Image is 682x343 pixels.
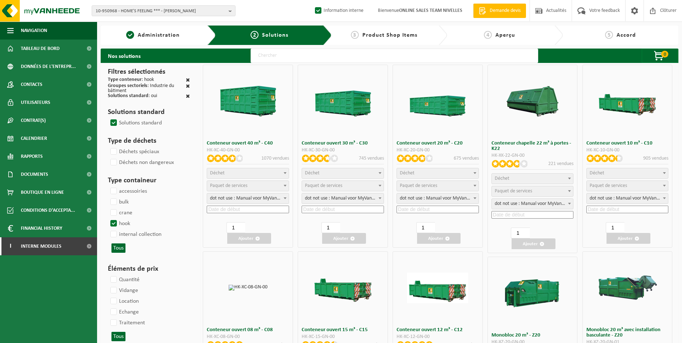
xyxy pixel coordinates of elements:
[302,141,384,146] h3: Conteneur ouvert 30 m³ - C30
[109,317,145,328] label: Traitement
[227,233,271,244] button: Ajouter
[21,201,75,219] span: Conditions d'accepta...
[109,157,174,168] label: Déchets non dangereux
[221,31,317,40] a: 2Solutions
[399,8,462,13] strong: ONLINE SALES TEAM NIVELLES
[108,77,142,82] span: Type conteneur
[21,183,64,201] span: Boutique en ligne
[109,118,162,128] label: Solutions standard
[495,188,532,194] span: Paquet de services
[321,222,340,233] input: 1
[590,170,604,176] span: Déchet
[397,148,479,153] div: HK-XC-20-GN-00
[400,183,437,188] span: Paquet de services
[511,228,530,238] input: 1
[597,86,658,116] img: HK-XC-10-GN-00
[108,83,147,88] span: Groupes sectoriels
[305,183,342,188] span: Paquet de services
[313,5,363,16] label: Information interne
[210,170,225,176] span: Déchet
[108,77,154,83] div: : hook
[548,160,573,168] p: 221 vendues
[397,206,479,213] input: Date de début
[21,237,61,255] span: Interne modules
[101,49,148,63] h2: Nos solutions
[606,222,624,233] input: 1
[661,51,668,58] span: 0
[586,141,669,146] h3: Conteneur ouvert 10 m³ - C10
[111,243,125,253] button: Tous
[473,4,526,18] a: Demande devis
[302,193,384,203] span: dot not use : Manual voor MyVanheede
[226,222,245,233] input: 1
[109,307,139,317] label: Echange
[302,334,384,339] div: HK-XC-15-GN-00
[109,274,139,285] label: Quantité
[397,193,479,204] span: dot not use : Manual voor MyVanheede
[400,170,415,176] span: Déchet
[109,296,139,307] label: Location
[335,31,433,40] a: 3Product Shop Items
[642,49,678,63] button: 0
[21,219,62,237] span: Financial History
[108,67,190,77] h3: Filtres sélectionnés
[111,332,125,341] button: Tous
[362,32,417,38] span: Product Shop Items
[397,334,479,339] div: HK-XC-12-GN-00
[109,285,138,296] label: Vidange
[416,222,435,233] input: 1
[302,148,384,153] div: HK-XC-30-GN-00
[359,155,384,162] p: 745 vendues
[261,155,289,162] p: 1070 vendues
[397,327,479,333] h3: Conteneur ouvert 12 m³ - C12
[207,141,289,146] h3: Conteneur ouvert 40 m³ - C40
[207,193,289,204] span: dot not use : Manual voor MyVanheede
[586,148,669,153] div: HK-XC-10-GN-00
[586,327,669,338] h3: Monobloc 20 m³ avec installation basculante - Z20
[586,206,669,213] input: Date de début
[21,147,43,165] span: Rapports
[302,206,384,213] input: Date de début
[251,31,258,39] span: 2
[21,58,76,76] span: Données de l'entrepr...
[322,233,366,244] button: Ajouter
[567,31,675,40] a: 5Accord
[643,155,668,162] p: 905 vendues
[108,93,148,99] span: Solutions standard
[207,334,289,339] div: HK-XC-08-GN-00
[21,165,48,183] span: Documents
[7,237,14,255] span: I
[407,273,468,303] img: HK-XC-12-GN-00
[21,40,60,58] span: Tableau de bord
[109,229,161,240] label: internal collection
[109,207,132,218] label: crane
[312,273,374,303] img: HK-XC-15-GN-00
[126,31,134,39] span: 1
[590,183,627,188] span: Paquet de services
[407,86,468,116] img: HK-XC-20-GN-00
[397,193,479,203] span: dot not use : Manual voor MyVanheede
[492,199,573,209] span: dot not use : Manual voor MyVanheede
[21,129,47,147] span: Calendrier
[312,86,374,116] img: HK-XC-30-GN-00
[502,86,563,116] img: HK-XK-22-GN-00
[207,148,289,153] div: HK-XC-40-GN-00
[108,83,186,93] div: : Industrie du bâtiment
[108,136,190,146] h3: Type de déchets
[21,22,47,40] span: Navigation
[302,327,384,333] h3: Conteneur ouvert 15 m³ - C15
[512,238,555,249] button: Ajouter
[491,211,574,219] input: Date de début
[617,32,636,38] span: Accord
[586,193,669,204] span: dot not use : Manual voor MyVanheede
[104,31,202,40] a: 1Administration
[495,32,515,38] span: Aperçu
[21,93,50,111] span: Utilisateurs
[251,49,538,63] input: Chercher
[21,76,42,93] span: Contacts
[138,32,180,38] span: Administration
[108,264,190,274] h3: Éléments de prix
[491,198,574,209] span: dot not use : Manual voor MyVanheede
[229,285,267,291] img: HK-XC-08-GN-00
[96,6,226,17] span: 10-950968 - HOME'S FEELING *** - [PERSON_NAME]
